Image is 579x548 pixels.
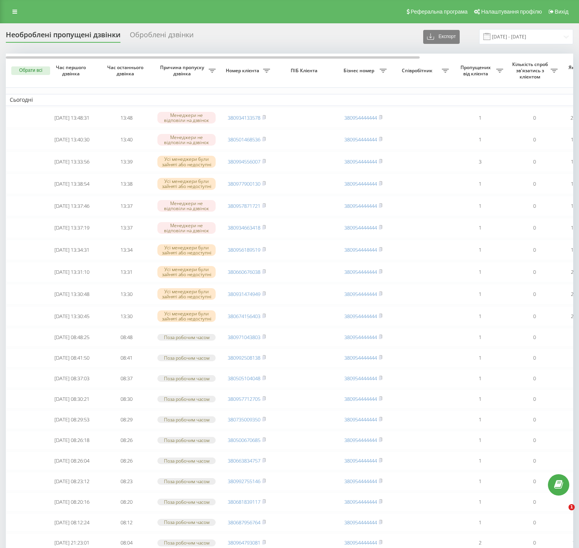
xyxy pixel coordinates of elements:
td: [DATE] 13:37:19 [45,218,99,238]
td: 08:48 [99,328,153,347]
td: [DATE] 08:48:25 [45,328,99,347]
span: Час останнього дзвінка [105,64,147,77]
div: Усі менеджери були зайняті або недоступні [157,288,216,300]
button: Експорт [423,30,460,44]
a: 380934133578 [228,114,260,121]
td: 1 [453,328,507,347]
td: 08:30 [99,390,153,409]
td: [DATE] 13:30:45 [45,306,99,327]
div: Менеджери не відповіли на дзвінок [157,112,216,124]
div: Поза робочим часом [157,499,216,505]
a: 380956189519 [228,246,260,253]
a: 380687956764 [228,519,260,526]
a: 380954444444 [344,437,377,444]
td: 13:37 [99,218,153,238]
div: Поза робочим часом [157,375,216,382]
td: 0 [507,218,562,238]
td: [DATE] 08:30:21 [45,390,99,409]
a: 380954444444 [344,334,377,341]
td: 13:38 [99,174,153,194]
td: 0 [507,262,562,282]
td: [DATE] 08:23:12 [45,472,99,491]
td: 1 [453,513,507,532]
td: [DATE] 13:30:48 [45,284,99,304]
td: 13:30 [99,306,153,327]
a: 380954444444 [344,158,377,165]
td: 1 [453,306,507,327]
div: Оброблені дзвінки [130,31,194,43]
td: 13:37 [99,196,153,216]
div: Усі менеджери були зайняті або недоступні [157,156,216,167]
td: 1 [453,492,507,511]
a: 380681839117 [228,498,260,505]
span: Час першого дзвінка [51,64,93,77]
td: 1 [453,196,507,216]
td: 08:23 [99,472,153,491]
span: Бізнес номер [340,68,380,74]
div: Поза робочим часом [157,437,216,444]
a: 380954444444 [344,519,377,526]
td: [DATE] 08:26:18 [45,431,99,450]
td: 0 [507,492,562,511]
td: [DATE] 08:12:24 [45,513,99,532]
div: Поза робочим часом [157,519,216,525]
div: Усі менеджери були зайняті або недоступні [157,178,216,190]
td: 1 [453,174,507,194]
td: 13:30 [99,284,153,304]
td: 0 [507,451,562,470]
a: 380663834757 [228,457,260,464]
td: 1 [453,431,507,450]
td: 0 [507,108,562,128]
td: 13:48 [99,108,153,128]
span: Вихід [555,9,569,15]
td: 0 [507,240,562,260]
div: Поза робочим часом [157,478,216,485]
span: Кількість спроб зв'язатись з клієнтом [511,61,551,80]
td: 13:39 [99,151,153,172]
a: 380954444444 [344,291,377,297]
td: 3 [453,151,507,172]
td: 08:26 [99,451,153,470]
td: 0 [507,431,562,450]
a: 380505104048 [228,375,260,382]
td: [DATE] 08:20:16 [45,492,99,511]
button: Обрати всі [11,66,50,75]
td: [DATE] 13:34:31 [45,240,99,260]
td: 1 [453,262,507,282]
div: Поза робочим часом [157,334,216,341]
a: 380994556007 [228,158,260,165]
td: [DATE] 08:37:03 [45,369,99,388]
a: 380957871721 [228,202,260,209]
div: Усі менеджери були зайняті або недоступні [157,266,216,278]
iframe: Intercom live chat [553,504,571,523]
a: 380954444444 [344,354,377,361]
a: 380954444444 [344,224,377,231]
td: 08:37 [99,369,153,388]
td: 0 [507,284,562,304]
td: 1 [453,369,507,388]
div: Поза робочим часом [157,539,216,546]
a: 380954444444 [344,478,377,485]
td: 0 [507,513,562,532]
a: 380735009350 [228,416,260,423]
span: Реферальна програма [411,9,468,15]
span: Співробітник [394,68,442,74]
td: 0 [507,369,562,388]
td: [DATE] 08:26:04 [45,451,99,470]
td: 08:41 [99,348,153,367]
a: 380674156403 [228,313,260,320]
td: 1 [453,129,507,150]
a: 380992508138 [228,354,260,361]
td: 0 [507,472,562,491]
td: 0 [507,129,562,150]
span: Пропущених від клієнта [457,64,496,77]
td: 1 [453,451,507,470]
div: Поза робочим часом [157,458,216,464]
div: Усі менеджери були зайняті або недоступні [157,244,216,256]
td: 13:40 [99,129,153,150]
div: Менеджери не відповіли на дзвінок [157,200,216,212]
a: 380934663418 [228,224,260,231]
a: 380500670685 [228,437,260,444]
a: 380954444444 [344,268,377,275]
a: 380964793081 [228,539,260,546]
